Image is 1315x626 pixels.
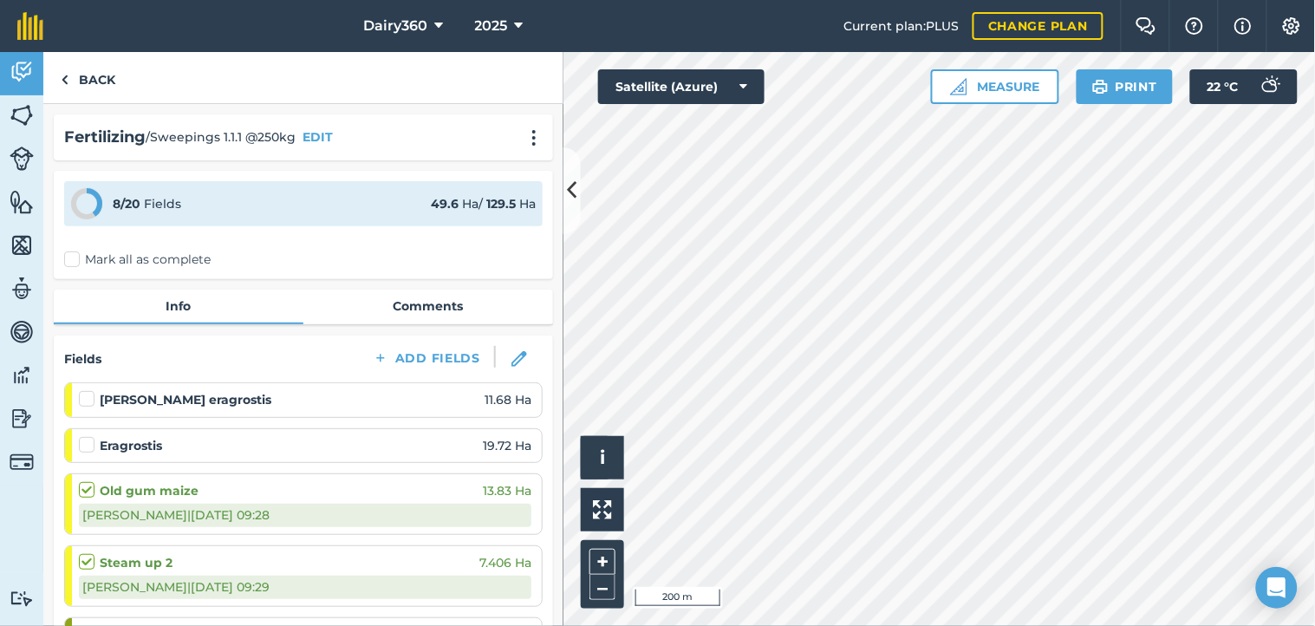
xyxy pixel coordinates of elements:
img: svg+xml;base64,PD94bWwgdmVyc2lvbj0iMS4wIiBlbmNvZGluZz0idXRmLTgiPz4KPCEtLSBHZW5lcmF0b3I6IEFkb2JlIE... [10,147,34,171]
button: Add Fields [359,346,494,370]
img: Four arrows, one pointing top left, one top right, one bottom right and the last bottom left [593,500,612,519]
img: svg+xml;base64,PHN2ZyB4bWxucz0iaHR0cDovL3d3dy53My5vcmcvMjAwMC9zdmciIHdpZHRoPSI1NiIgaGVpZ2h0PSI2MC... [10,189,34,215]
strong: Old gum maize [100,481,199,500]
span: / Sweepings 1.1.1 @250kg [146,127,296,147]
strong: [PERSON_NAME] eragrostis [100,390,271,409]
img: svg+xml;base64,PHN2ZyB3aWR0aD0iMTgiIGhlaWdodD0iMTgiIHZpZXdCb3g9IjAgMCAxOCAxOCIgZmlsbD0ibm9uZSIgeG... [511,351,527,367]
button: Print [1077,69,1174,104]
div: Open Intercom Messenger [1256,567,1298,609]
img: fieldmargin Logo [17,12,43,40]
img: svg+xml;base64,PHN2ZyB4bWxucz0iaHR0cDovL3d3dy53My5vcmcvMjAwMC9zdmciIHdpZHRoPSI1NiIgaGVpZ2h0PSI2MC... [10,232,34,258]
button: Satellite (Azure) [598,69,765,104]
img: svg+xml;base64,PHN2ZyB4bWxucz0iaHR0cDovL3d3dy53My5vcmcvMjAwMC9zdmciIHdpZHRoPSIyMCIgaGVpZ2h0PSIyNC... [524,129,544,147]
button: EDIT [303,127,333,147]
button: – [589,575,615,600]
div: [PERSON_NAME] | [DATE] 09:29 [79,576,531,598]
span: Dairy360 [364,16,428,36]
img: svg+xml;base64,PD94bWwgdmVyc2lvbj0iMS4wIiBlbmNvZGluZz0idXRmLTgiPz4KPCEtLSBHZW5lcmF0b3I6IEFkb2JlIE... [10,276,34,302]
button: 22 °C [1190,69,1298,104]
strong: Eragrostis [100,436,162,455]
div: [PERSON_NAME] | [DATE] 09:28 [79,504,531,526]
img: Ruler icon [950,78,967,95]
h2: Fertilizing [64,125,146,150]
img: svg+xml;base64,PHN2ZyB4bWxucz0iaHR0cDovL3d3dy53My5vcmcvMjAwMC9zdmciIHdpZHRoPSIxOSIgaGVpZ2h0PSIyNC... [1092,76,1109,97]
img: A question mark icon [1184,17,1205,35]
span: Current plan : PLUS [843,16,959,36]
button: i [581,436,624,479]
img: svg+xml;base64,PD94bWwgdmVyc2lvbj0iMS4wIiBlbmNvZGluZz0idXRmLTgiPz4KPCEtLSBHZW5lcmF0b3I6IEFkb2JlIE... [10,319,34,345]
span: i [600,447,605,468]
a: Back [43,52,133,103]
strong: 49.6 [431,196,459,212]
h4: Fields [64,349,101,368]
img: svg+xml;base64,PD94bWwgdmVyc2lvbj0iMS4wIiBlbmNvZGluZz0idXRmLTgiPz4KPCEtLSBHZW5lcmF0b3I6IEFkb2JlIE... [1253,69,1287,104]
button: Measure [931,69,1059,104]
img: svg+xml;base64,PHN2ZyB4bWxucz0iaHR0cDovL3d3dy53My5vcmcvMjAwMC9zdmciIHdpZHRoPSIxNyIgaGVpZ2h0PSIxNy... [1234,16,1252,36]
a: Info [54,290,303,323]
img: svg+xml;base64,PD94bWwgdmVyc2lvbj0iMS4wIiBlbmNvZGluZz0idXRmLTgiPz4KPCEtLSBHZW5lcmF0b3I6IEFkb2JlIE... [10,362,34,388]
span: 22 ° C [1208,69,1239,104]
label: Mark all as complete [64,251,211,269]
a: Change plan [973,12,1103,40]
img: svg+xml;base64,PD94bWwgdmVyc2lvbj0iMS4wIiBlbmNvZGluZz0idXRmLTgiPz4KPCEtLSBHZW5lcmF0b3I6IEFkb2JlIE... [10,450,34,474]
img: svg+xml;base64,PD94bWwgdmVyc2lvbj0iMS4wIiBlbmNvZGluZz0idXRmLTgiPz4KPCEtLSBHZW5lcmF0b3I6IEFkb2JlIE... [10,406,34,432]
img: A cog icon [1281,17,1302,35]
span: 19.72 Ha [483,436,531,455]
img: svg+xml;base64,PHN2ZyB4bWxucz0iaHR0cDovL3d3dy53My5vcmcvMjAwMC9zdmciIHdpZHRoPSI5IiBoZWlnaHQ9IjI0Ii... [61,69,68,90]
span: 2025 [475,16,508,36]
strong: 129.5 [486,196,516,212]
img: svg+xml;base64,PD94bWwgdmVyc2lvbj0iMS4wIiBlbmNvZGluZz0idXRmLTgiPz4KPCEtLSBHZW5lcmF0b3I6IEFkb2JlIE... [10,59,34,85]
span: 11.68 Ha [485,390,531,409]
span: 13.83 Ha [483,481,531,500]
span: 7.406 Ha [479,553,531,572]
img: svg+xml;base64,PD94bWwgdmVyc2lvbj0iMS4wIiBlbmNvZGluZz0idXRmLTgiPz4KPCEtLSBHZW5lcmF0b3I6IEFkb2JlIE... [10,590,34,607]
strong: Steam up 2 [100,553,173,572]
img: Two speech bubbles overlapping with the left bubble in the forefront [1136,17,1156,35]
div: Fields [113,194,181,213]
strong: 8 / 20 [113,196,140,212]
div: Ha / Ha [431,194,536,213]
button: + [589,549,615,575]
a: Comments [303,290,553,323]
img: svg+xml;base64,PHN2ZyB4bWxucz0iaHR0cDovL3d3dy53My5vcmcvMjAwMC9zdmciIHdpZHRoPSI1NiIgaGVpZ2h0PSI2MC... [10,102,34,128]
